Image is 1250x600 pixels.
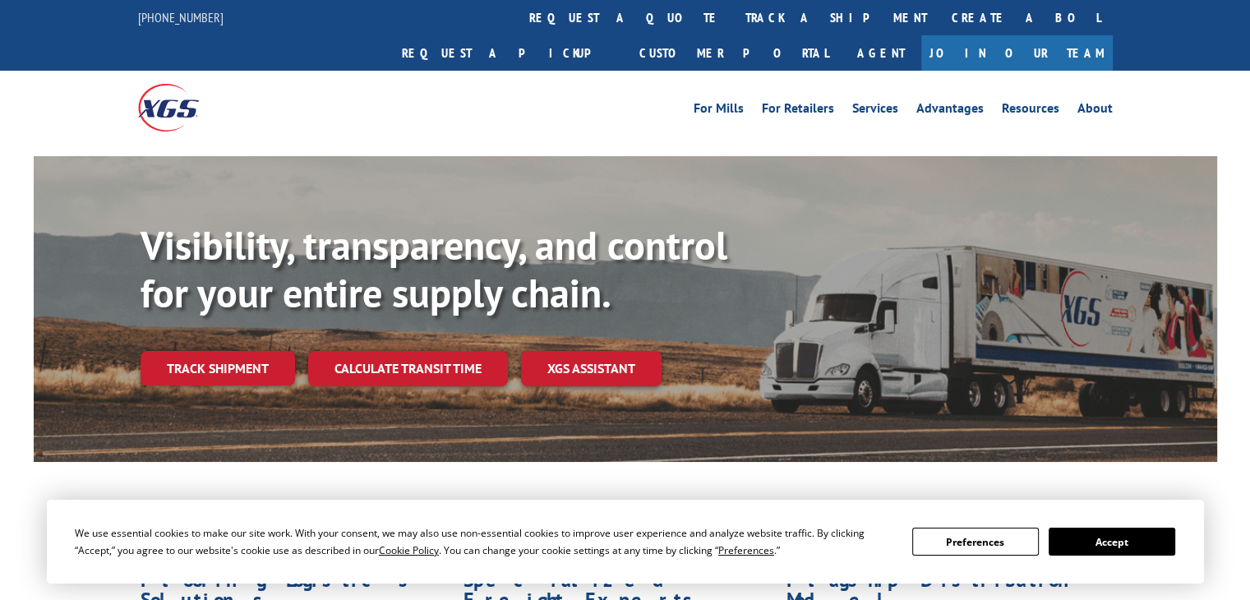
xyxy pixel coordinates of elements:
button: Preferences [912,528,1039,556]
a: For Retailers [762,102,834,120]
div: Cookie Consent Prompt [47,500,1204,584]
a: For Mills [694,102,744,120]
a: Join Our Team [921,35,1113,71]
a: [PHONE_NUMBER] [138,9,224,25]
a: XGS ASSISTANT [521,351,662,386]
a: Resources [1002,102,1059,120]
a: Agent [841,35,921,71]
a: Customer Portal [627,35,841,71]
span: Preferences [718,543,774,557]
span: Cookie Policy [379,543,439,557]
button: Accept [1049,528,1175,556]
a: Advantages [916,102,984,120]
a: Services [852,102,898,120]
div: We use essential cookies to make our site work. With your consent, we may also use non-essential ... [75,524,893,559]
a: Calculate transit time [308,351,508,386]
a: About [1077,102,1113,120]
a: Track shipment [141,351,295,385]
b: Visibility, transparency, and control for your entire supply chain. [141,219,727,318]
a: Request a pickup [390,35,627,71]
